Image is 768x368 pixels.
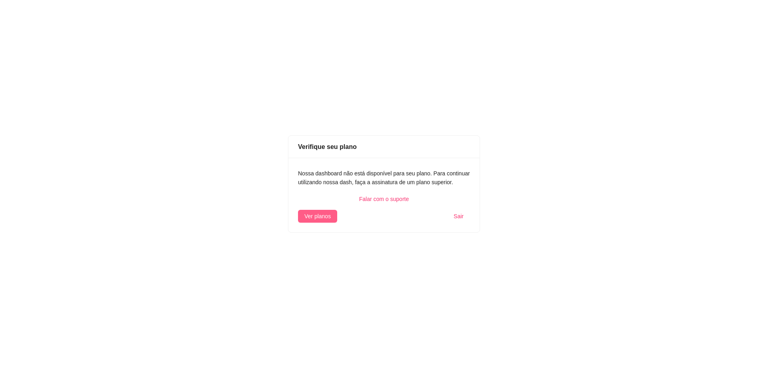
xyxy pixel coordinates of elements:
div: Verifique seu plano [298,142,470,152]
a: Falar com o suporte [298,195,470,203]
button: Sair [447,210,470,223]
button: Ver planos [298,210,337,223]
span: Sair [454,212,464,221]
span: Ver planos [304,212,331,221]
div: Nossa dashboard não está disponível para seu plano. Para continuar utilizando nossa dash, faça a ... [298,169,470,187]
